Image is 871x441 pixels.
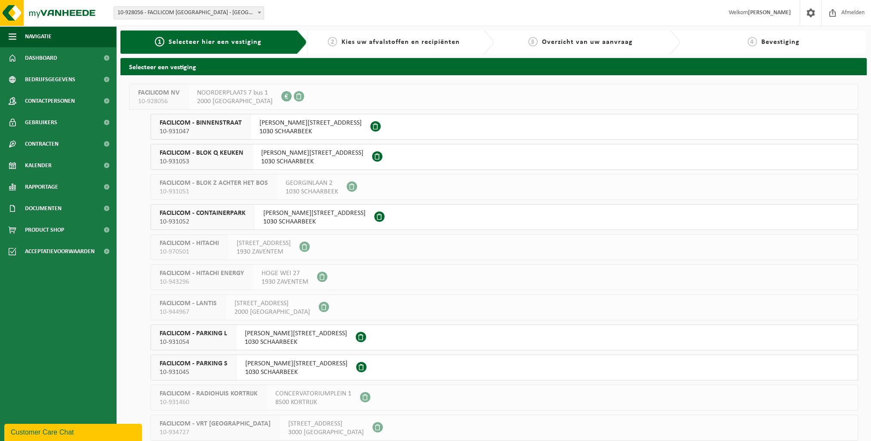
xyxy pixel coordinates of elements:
span: 3 [528,37,538,46]
span: [PERSON_NAME][STREET_ADDRESS] [245,329,347,338]
span: 1 [155,37,164,46]
span: Product Shop [25,219,64,241]
button: FACILICOM - PARKING L 10-931054 [PERSON_NAME][STREET_ADDRESS]1030 SCHAARBEEK [151,325,858,350]
span: Rapportage [25,176,58,198]
span: 2000 [GEOGRAPHIC_DATA] [234,308,310,316]
span: FACILICOM - LANTIS [160,299,217,308]
span: Overzicht van uw aanvraag [542,39,633,46]
span: 8500 KORTRIJK [275,398,351,407]
span: Bevestiging [761,39,800,46]
span: [PERSON_NAME][STREET_ADDRESS] [245,359,348,368]
span: 1030 SCHAARBEEK [245,338,347,346]
span: 10-931052 [160,217,246,226]
span: FACILICOM - BINNENSTRAAT [160,119,242,127]
span: FACILICOM - HITACHI ENERGY [160,269,244,278]
h2: Selecteer een vestiging [120,58,867,75]
span: FACILICOM - VRT [GEOGRAPHIC_DATA] [160,420,271,428]
span: 10-931053 [160,157,243,166]
span: [PERSON_NAME][STREET_ADDRESS] [261,149,363,157]
span: [STREET_ADDRESS] [234,299,310,308]
span: Acceptatievoorwaarden [25,241,95,262]
span: 2 [328,37,337,46]
span: 1030 SCHAARBEEK [245,368,348,377]
span: FACILICOM - PARKING S [160,359,228,368]
span: Bedrijfsgegevens [25,69,75,90]
span: 10-928056 - FACILICOM NV - ANTWERPEN [114,7,264,19]
span: 10-931054 [160,338,227,346]
span: 10-931051 [160,187,268,196]
button: FACILICOM - CONTAINERPARK 10-931052 [PERSON_NAME][STREET_ADDRESS]1030 SCHAARBEEK [151,204,858,230]
span: [PERSON_NAME][STREET_ADDRESS] [259,119,362,127]
span: Gebruikers [25,112,57,133]
span: 1030 SCHAARBEEK [286,187,338,196]
span: 10-928056 - FACILICOM NV - ANTWERPEN [114,6,264,19]
span: 10-931045 [160,368,228,377]
iframe: chat widget [4,422,144,441]
strong: [PERSON_NAME] [748,9,791,16]
span: Selecteer hier een vestiging [169,39,262,46]
span: FACILICOM - CONTAINERPARK [160,209,246,217]
span: 1930 ZAVENTEM [262,278,308,286]
span: FACILICOM - HITACHI [160,239,219,248]
button: FACILICOM - BLOK Q KEUKEN 10-931053 [PERSON_NAME][STREET_ADDRESS]1030 SCHAARBEEK [151,144,858,170]
span: Documenten [25,198,62,219]
span: CONCERVATORIUMPLEIN 1 [275,389,351,398]
span: [PERSON_NAME][STREET_ADDRESS] [263,209,366,217]
span: 10-943296 [160,278,244,286]
span: 1030 SCHAARBEEK [259,127,362,136]
span: Contactpersonen [25,90,75,112]
span: NOORDERPLAATS 7 bus 1 [197,89,273,97]
span: 1030 SCHAARBEEK [261,157,363,166]
span: Kalender [25,155,52,176]
span: FACILICOM - BLOK Q KEUKEN [160,149,243,157]
span: 10-931460 [160,398,258,407]
span: 1030 SCHAARBEEK [263,217,366,226]
span: 10-931047 [160,127,242,136]
span: Contracten [25,133,58,155]
span: 1930 ZAVENTEM [237,248,291,256]
button: FACILICOM - BINNENSTRAAT 10-931047 [PERSON_NAME][STREET_ADDRESS]1030 SCHAARBEEK [151,114,858,140]
span: Navigatie [25,26,52,47]
span: [STREET_ADDRESS] [288,420,364,428]
span: HOGE WEI 27 [262,269,308,278]
span: 4 [748,37,757,46]
button: FACILICOM - PARKING S 10-931045 [PERSON_NAME][STREET_ADDRESS]1030 SCHAARBEEK [151,355,858,380]
span: FACILICOM - PARKING L [160,329,227,338]
span: FACILICOM - BLOK Z ACHTER HET BOS [160,179,268,187]
span: FACILICOM NV [138,89,179,97]
span: 10-970501 [160,248,219,256]
span: [STREET_ADDRESS] [237,239,291,248]
span: Dashboard [25,47,57,69]
span: Kies uw afvalstoffen en recipiënten [342,39,460,46]
span: 10-944967 [160,308,217,316]
span: 10-934727 [160,428,271,437]
span: 3000 [GEOGRAPHIC_DATA] [288,428,364,437]
span: 2000 [GEOGRAPHIC_DATA] [197,97,273,106]
span: FACILICOM - RADIOHUIS KORTRIJK [160,389,258,398]
span: 10-928056 [138,97,179,106]
span: GEORGINLAAN 2 [286,179,338,187]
